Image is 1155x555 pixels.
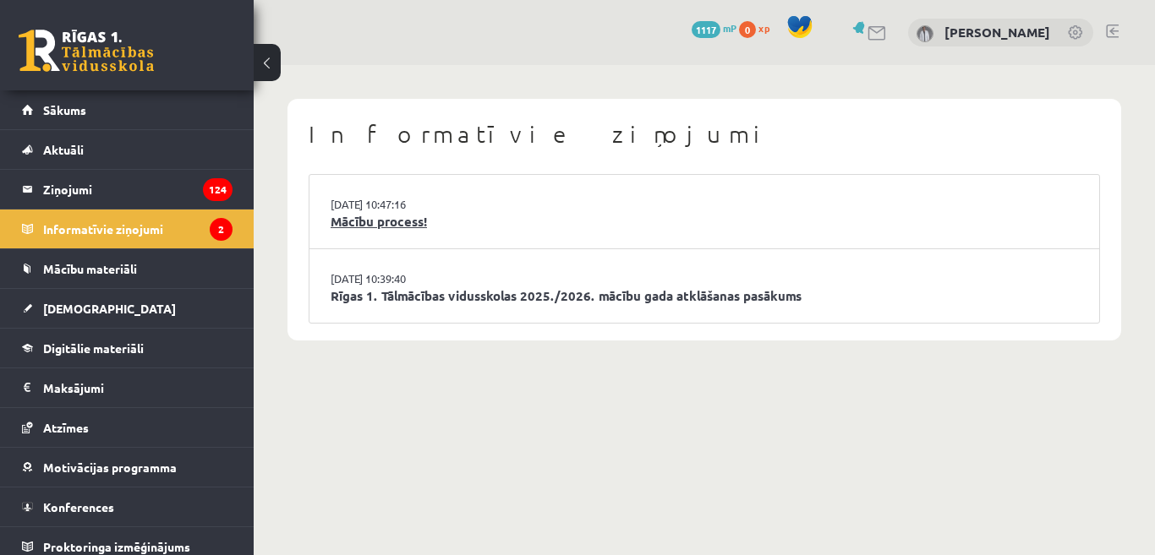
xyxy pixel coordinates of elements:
a: Aktuāli [22,130,233,169]
a: Mācību process! [331,212,1078,231]
i: 124 [203,178,233,201]
a: Informatīvie ziņojumi2 [22,209,233,248]
img: Aigars Kleinbergs [917,25,933,42]
a: Ziņojumi124 [22,170,233,209]
a: Atzīmes [22,408,233,447]
span: [DEMOGRAPHIC_DATA] [43,301,176,316]
span: Atzīmes [43,420,89,435]
span: Sākums [43,102,86,117]
a: Maksājumi [22,368,233,407]
legend: Ziņojumi [43,170,233,209]
span: Konferences [43,499,114,514]
a: [DATE] 10:47:16 [331,196,457,213]
span: 1117 [692,21,720,38]
h1: Informatīvie ziņojumi [309,120,1100,149]
a: Mācību materiāli [22,249,233,288]
a: Digitālie materiāli [22,329,233,367]
span: Proktoringa izmēģinājums [43,539,190,554]
a: Rīgas 1. Tālmācības vidusskolas 2025./2026. mācību gada atklāšanas pasākums [331,286,1078,306]
a: Sākums [22,90,233,129]
span: Motivācijas programma [43,460,177,475]
span: 0 [739,21,756,38]
span: Aktuāli [43,142,84,157]
span: xp [758,21,769,35]
a: [PERSON_NAME] [944,24,1050,41]
a: [DATE] 10:39:40 [331,270,457,287]
legend: Informatīvie ziņojumi [43,209,233,248]
span: mP [723,21,736,35]
i: 2 [210,218,233,241]
span: Digitālie materiāli [43,340,144,356]
a: 0 xp [739,21,778,35]
a: Konferences [22,487,233,526]
legend: Maksājumi [43,368,233,407]
a: [DEMOGRAPHIC_DATA] [22,289,233,328]
span: Mācību materiāli [43,261,137,276]
a: Rīgas 1. Tālmācības vidusskola [19,30,154,72]
a: Motivācijas programma [22,448,233,487]
a: 1117 mP [692,21,736,35]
